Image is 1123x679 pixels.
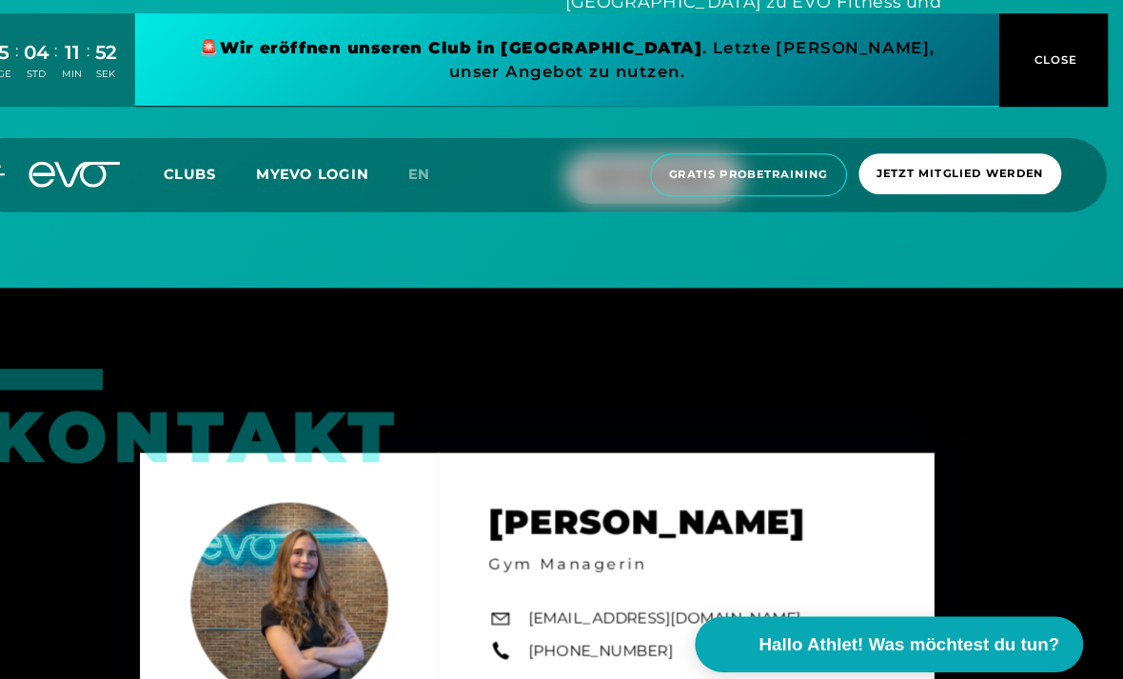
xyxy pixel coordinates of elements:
[438,158,482,180] a: en
[1004,14,1109,104] button: CLOSE
[107,66,126,79] div: MIN
[204,159,292,177] a: Clubs
[138,66,159,79] div: SEK
[438,160,459,177] span: en
[688,161,840,177] span: Gratis Probetraining
[1034,50,1080,68] span: CLOSE
[69,38,94,66] div: 04
[887,160,1047,176] span: Jetzt Mitglied werden
[32,66,57,79] div: TAGE
[292,160,400,177] a: MYEVO LOGIN
[553,614,692,636] a: [PHONE_NUMBER]
[62,40,65,90] div: :
[204,160,254,177] span: Clubs
[99,40,102,90] div: :
[664,149,864,190] a: Gratis Probetraining
[864,149,1070,190] a: Jetzt Mitglied werden
[107,38,126,66] div: 11
[69,66,94,79] div: STD
[774,607,1062,632] span: Hallo Athlet! Was möchtest du tun?
[138,38,159,66] div: 52
[130,40,133,90] div: :
[553,584,815,606] a: [EMAIL_ADDRESS][DOMAIN_NAME]
[713,592,1085,646] button: Hallo Athlet! Was möchtest du tun?
[32,38,57,66] div: 05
